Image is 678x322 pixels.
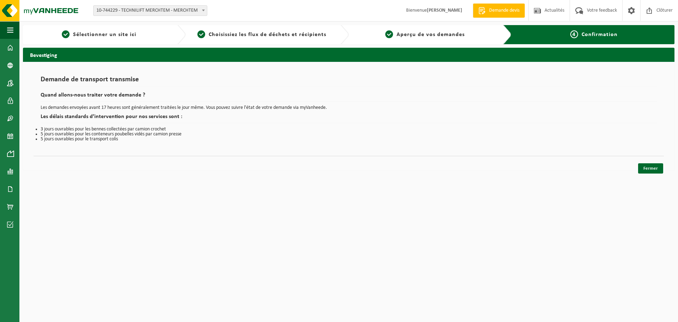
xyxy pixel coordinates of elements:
[209,32,326,37] span: Choisissiez les flux de déchets et récipients
[41,132,657,137] li: 5 jours ouvrables pour les conteneurs poubelles vidés par camion presse
[62,30,70,38] span: 1
[41,105,657,110] p: Les demandes envoyées avant 17 heures sont généralement traitées le jour même. Vous pouvez suivre...
[352,30,498,39] a: 3Aperçu de vos demandes
[487,7,521,14] span: Demande devis
[93,5,207,16] span: 10-744229 - TECHNILIFT MERCHTEM - MERCHTEM
[73,32,136,37] span: Sélectionner un site ici
[94,6,207,16] span: 10-744229 - TECHNILIFT MERCHTEM - MERCHTEM
[41,137,657,142] li: 5 jours ouvrables pour le transport colis
[570,30,578,38] span: 4
[41,114,657,123] h2: Les délais standards d’intervention pour nos services sont :
[23,48,674,62] h2: Bevestiging
[385,30,393,38] span: 3
[427,8,462,13] strong: [PERSON_NAME]
[473,4,525,18] a: Demande devis
[41,127,657,132] li: 3 jours ouvrables pour les bennes collectées par camion crochet
[397,32,465,37] span: Aperçu de vos demandes
[41,76,657,87] h1: Demande de transport transmise
[26,30,172,39] a: 1Sélectionner un site ici
[41,92,657,102] h2: Quand allons-nous traiter votre demande ?
[582,32,618,37] span: Confirmation
[189,30,334,39] a: 2Choisissiez les flux de déchets et récipients
[638,163,663,174] a: Fermer
[197,30,205,38] span: 2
